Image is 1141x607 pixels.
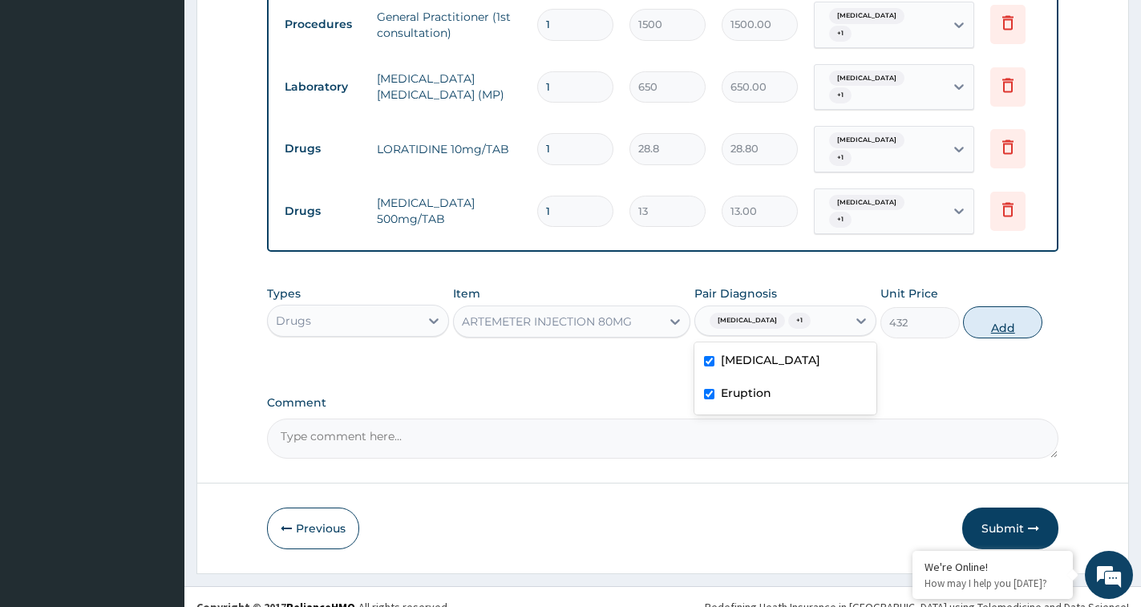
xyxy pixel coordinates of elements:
[829,132,904,148] span: [MEDICAL_DATA]
[721,385,771,401] label: Eruption
[963,306,1042,338] button: Add
[369,1,529,49] td: General Practitioner (1st consultation)
[277,196,369,226] td: Drugs
[267,287,301,301] label: Types
[30,80,65,120] img: d_794563401_company_1708531726252_794563401
[369,63,529,111] td: [MEDICAL_DATA] [MEDICAL_DATA] (MP)
[829,150,852,166] span: + 1
[263,8,301,47] div: Minimize live chat window
[829,26,852,42] span: + 1
[788,313,811,329] span: + 1
[829,71,904,87] span: [MEDICAL_DATA]
[276,313,311,329] div: Drugs
[962,508,1058,549] button: Submit
[925,577,1061,590] p: How may I help you today?
[880,285,938,301] label: Unit Price
[369,133,529,165] td: LORATIDINE 10mg/TAB
[721,352,820,368] label: [MEDICAL_DATA]
[925,560,1061,574] div: We're Online!
[694,285,777,301] label: Pair Diagnosis
[453,285,480,301] label: Item
[829,8,904,24] span: [MEDICAL_DATA]
[277,10,369,39] td: Procedures
[462,314,632,330] div: ARTEMETER INJECTION 80MG
[829,212,852,228] span: + 1
[277,134,369,164] td: Drugs
[267,508,359,549] button: Previous
[829,195,904,211] span: [MEDICAL_DATA]
[710,313,785,329] span: [MEDICAL_DATA]
[267,396,1058,410] label: Comment
[829,87,852,103] span: + 1
[369,187,529,235] td: [MEDICAL_DATA] 500mg/TAB
[93,202,221,364] span: We're online!
[8,438,305,494] textarea: Type your message and hit 'Enter'
[83,90,269,111] div: Chat with us now
[277,72,369,102] td: Laboratory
